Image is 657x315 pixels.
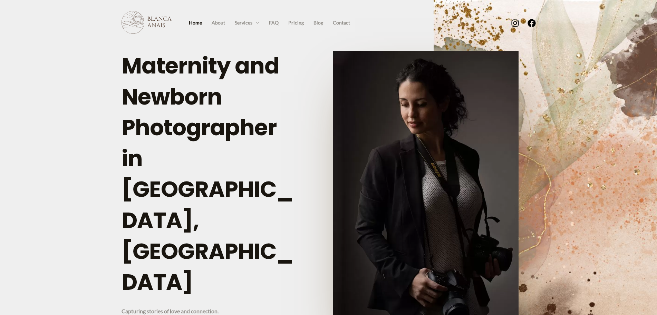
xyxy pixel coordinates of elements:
a: Instagram [511,19,519,27]
a: Facebook [528,19,536,27]
a: Blog [309,18,328,28]
h1: Maternity and Newborn Photographer in [GEOGRAPHIC_DATA], [GEOGRAPHIC_DATA] [122,50,300,298]
a: Services [230,18,264,28]
a: Contact [328,18,355,28]
a: FAQ [264,18,283,28]
img: Blanca Anais Photography [122,11,172,34]
a: Pricing [283,18,309,28]
nav: Site Navigation: Primary [184,17,355,28]
a: Home [184,18,207,28]
a: About [207,18,230,28]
